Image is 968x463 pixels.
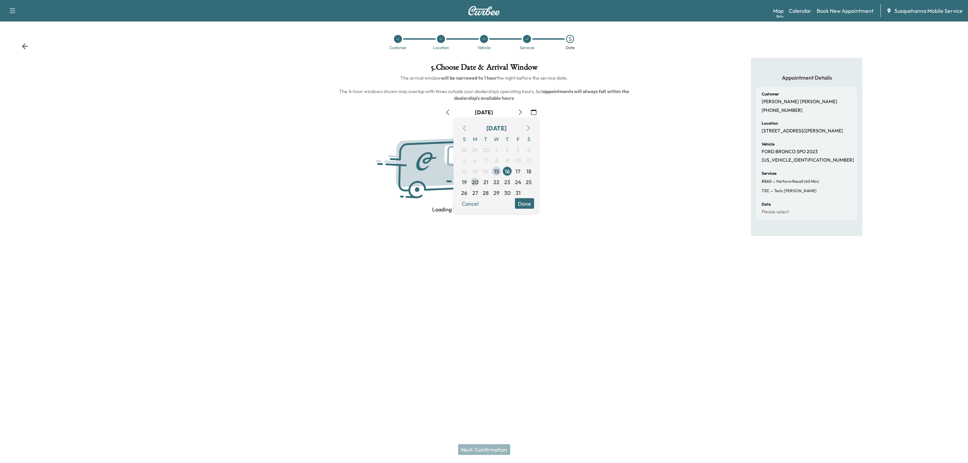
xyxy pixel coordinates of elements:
span: 3 [517,146,520,154]
span: 10 [515,157,521,165]
span: S [459,134,470,144]
p: [STREET_ADDRESS][PERSON_NAME] [762,128,843,134]
span: 30 [483,146,489,154]
div: Date [566,46,574,50]
span: F [513,134,523,144]
span: 30 [504,189,511,197]
h5: Appointment Details [756,74,857,81]
span: 25 [526,178,532,186]
span: 8 [495,157,498,165]
span: Tech: Zach C [773,188,816,194]
div: Vehicle [478,46,490,50]
div: Back [22,43,28,50]
span: 28 [483,189,489,197]
span: 9 [506,157,509,165]
div: Customer [390,46,407,50]
p: FORD BRONCO SPO 2023 [762,149,818,155]
span: 16 [505,167,510,175]
span: 4 [527,146,530,154]
p: [PERSON_NAME] [PERSON_NAME] [762,99,837,105]
b: will be narrowed to 1 hour [441,75,497,81]
button: Cancel [459,198,482,209]
span: Susquehanna Mobile Service [894,7,963,15]
span: 5 [463,157,466,165]
span: 15 [494,167,499,175]
div: 5 [566,35,574,43]
a: Calendar [789,7,811,15]
span: 31 [516,189,521,197]
span: 28 [461,146,467,154]
h1: 5 . Choose Date & Arrival Window [328,63,640,75]
b: appointments will always fall within the dealership's available hours [454,88,630,101]
span: 14 [483,167,488,175]
span: 13 [473,167,478,175]
a: Book New Appointment [817,7,874,15]
h6: Customer [762,92,779,96]
button: Done [515,198,534,209]
span: 18 [526,167,531,175]
span: W [491,134,502,144]
h6: Date [762,202,771,206]
a: MapBeta [773,7,783,15]
span: M [470,134,480,144]
span: The arrival window the night before the service date. The 4-hour windows shown may overlap with t... [339,75,630,101]
span: 1 [495,146,497,154]
span: 6 [474,157,477,165]
h6: Location [762,121,778,125]
span: 23 [504,178,510,186]
p: [US_VEHICLE_IDENTIFICATION_NUMBER] [762,157,854,163]
div: Beta [776,14,783,19]
span: 26 [461,189,467,197]
p: Please select [762,209,789,215]
p: [PHONE_NUMBER] [762,108,803,114]
div: [DATE] [486,124,507,133]
span: T [480,134,491,144]
span: 29 [493,189,499,197]
span: 27 [472,189,478,197]
span: - [769,187,773,194]
div: Location [433,46,449,50]
span: 11 [527,157,531,165]
span: 20 [472,178,478,186]
h6: Services [762,171,776,175]
span: 21 [483,178,488,186]
span: RE60 [762,179,772,184]
span: 17 [516,167,520,175]
img: Curbee Logo [468,6,500,15]
div: Services [520,46,534,50]
span: 24 [515,178,521,186]
h6: Vehicle [762,142,774,146]
span: T [502,134,513,144]
span: 22 [493,178,499,186]
p: Loading Van Schedules, Please be patient... [432,205,536,213]
span: 2 [506,146,509,154]
span: 7 [484,157,487,165]
span: 12 [462,167,467,175]
span: S [523,134,534,144]
span: - [772,178,775,185]
span: 19 [462,178,467,186]
span: 29 [472,146,478,154]
div: [DATE] [475,109,493,116]
span: TZC [762,188,769,194]
span: Perform Recall (60 Min) [775,179,819,184]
